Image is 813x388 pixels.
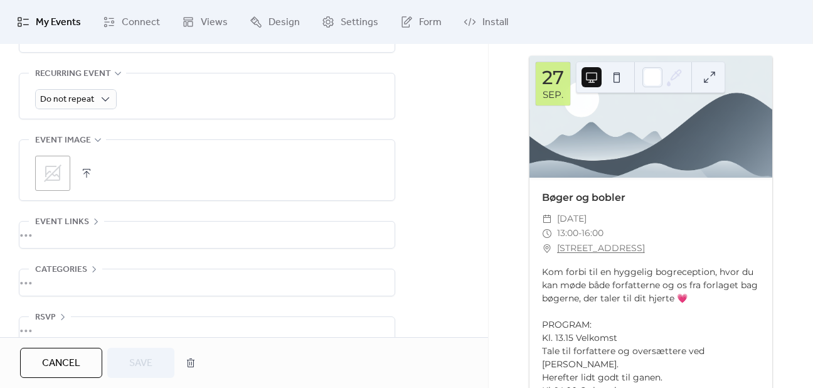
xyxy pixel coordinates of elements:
span: Install [482,15,508,30]
div: ​ [542,241,552,256]
div: ••• [19,222,395,248]
span: Views [201,15,228,30]
span: [DATE] [557,212,587,227]
span: Do not repeat [40,91,94,108]
div: ••• [19,317,395,343]
span: RSVP [35,310,56,325]
span: Form [419,15,442,30]
span: Settings [341,15,378,30]
span: My Events [36,15,81,30]
button: Cancel [20,348,102,378]
a: Install [454,5,518,39]
span: Cancel [42,356,80,371]
div: ​ [542,226,552,241]
a: Design [240,5,309,39]
span: Categories [35,262,87,278]
span: 16:00 [582,226,603,241]
div: Bøger og bobler [529,190,772,205]
div: ••• [19,269,395,296]
span: Event image [35,133,91,148]
div: sep. [543,90,563,99]
span: Connect [122,15,160,30]
a: [STREET_ADDRESS] [557,241,645,256]
div: ; [35,156,70,191]
div: ​ [542,212,552,227]
div: 27 [542,68,564,87]
span: - [578,226,582,241]
span: Event links [35,215,89,230]
span: Recurring event [35,67,111,82]
span: Design [268,15,300,30]
a: Views [173,5,237,39]
a: Form [391,5,451,39]
a: My Events [8,5,90,39]
a: Settings [312,5,388,39]
a: Connect [93,5,169,39]
span: 13:00 [557,226,578,241]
